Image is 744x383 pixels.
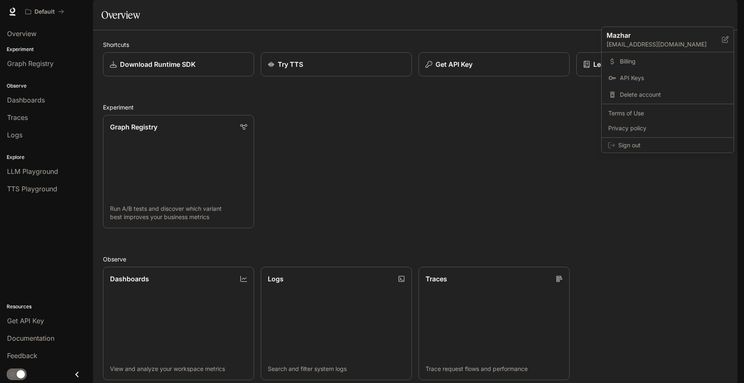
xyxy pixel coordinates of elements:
[607,40,722,49] p: [EMAIL_ADDRESS][DOMAIN_NAME]
[620,74,727,82] span: API Keys
[608,124,727,132] span: Privacy policy
[602,138,734,153] div: Sign out
[603,71,732,85] a: API Keys
[603,121,732,136] a: Privacy policy
[608,109,727,117] span: Terms of Use
[603,87,732,102] div: Delete account
[620,57,727,66] span: Billing
[603,54,732,69] a: Billing
[603,106,732,121] a: Terms of Use
[618,141,727,149] span: Sign out
[602,27,734,52] div: Mazhar[EMAIL_ADDRESS][DOMAIN_NAME]
[620,90,727,99] span: Delete account
[607,30,709,40] p: Mazhar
